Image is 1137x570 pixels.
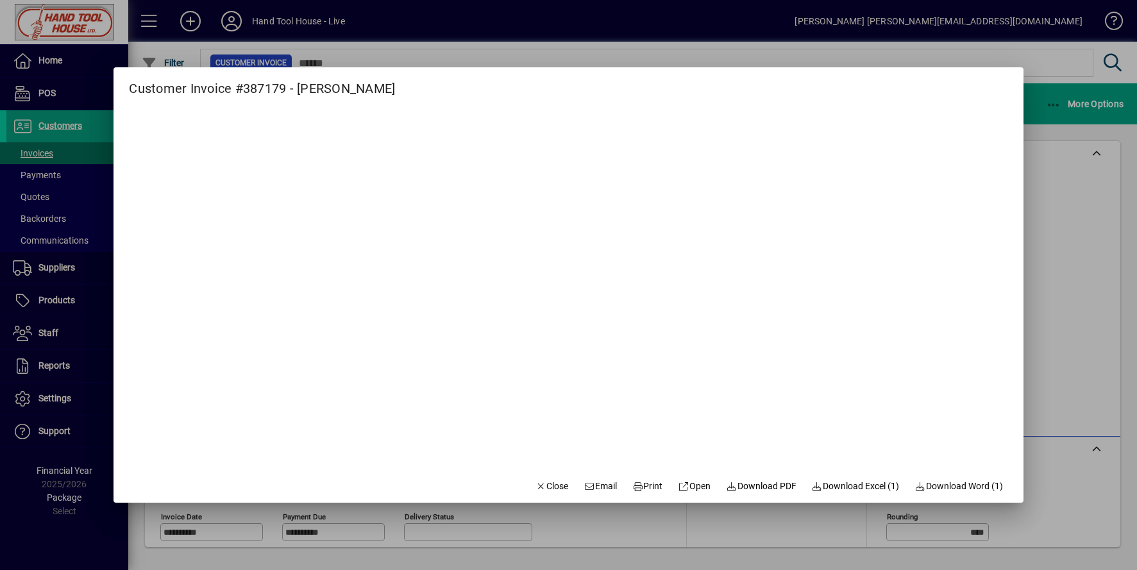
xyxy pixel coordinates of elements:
span: Close [535,480,569,493]
span: Download Word (1) [914,480,1003,493]
button: Download Word (1) [909,474,1008,498]
button: Download Excel (1) [807,474,905,498]
h2: Customer Invoice #387179 - [PERSON_NAME] [114,67,410,99]
span: Print [632,480,663,493]
span: Download Excel (1) [812,480,900,493]
a: Open [673,474,716,498]
span: Download PDF [726,480,796,493]
button: Email [578,474,622,498]
span: Email [584,480,617,493]
button: Close [530,474,574,498]
span: Open [678,480,711,493]
button: Print [627,474,668,498]
a: Download PDF [721,474,802,498]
